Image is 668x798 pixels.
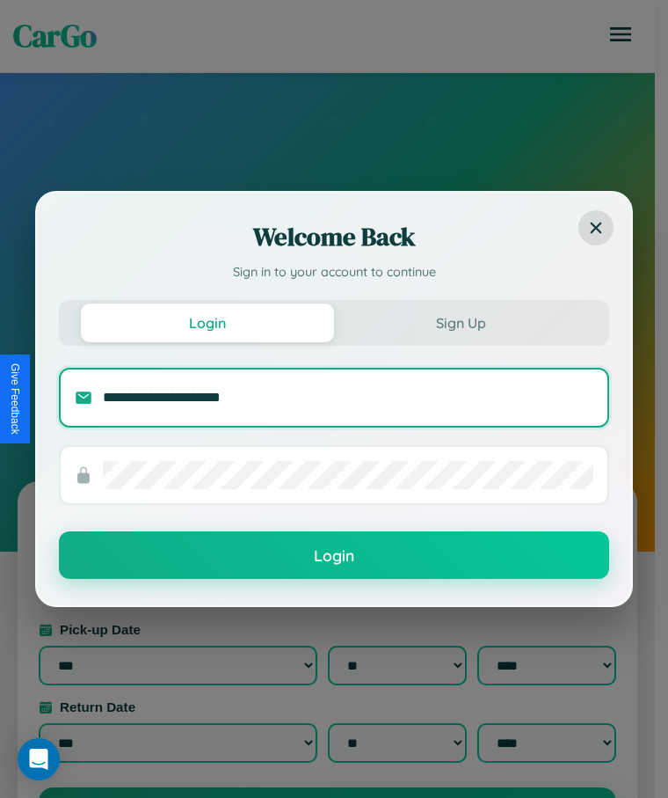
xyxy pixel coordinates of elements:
button: Sign Up [334,304,587,342]
p: Sign in to your account to continue [59,263,609,282]
button: Login [59,531,609,579]
div: Give Feedback [9,363,21,435]
div: Open Intercom Messenger [18,738,60,780]
h2: Welcome Back [59,219,609,254]
button: Login [81,304,334,342]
